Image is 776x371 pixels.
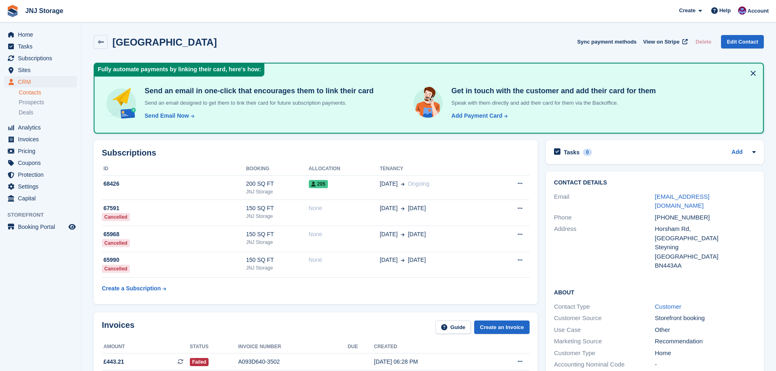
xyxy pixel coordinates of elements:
[451,112,502,120] div: Add Payment Card
[19,109,33,116] span: Deals
[190,358,209,366] span: Failed
[554,180,756,186] h2: Contact Details
[102,213,130,221] div: Cancelled
[246,213,309,220] div: JNJ Storage
[18,169,67,180] span: Protection
[655,349,756,358] div: Home
[435,321,471,334] a: Guide
[4,157,77,169] a: menu
[655,337,756,346] div: Recommendation
[374,340,486,353] th: Created
[554,302,655,312] div: Contact Type
[474,321,530,334] a: Create an Invoice
[554,325,655,335] div: Use Case
[380,162,491,176] th: Tenancy
[190,340,238,353] th: Status
[655,213,756,222] div: [PHONE_NUMBER]
[554,288,756,296] h2: About
[102,162,246,176] th: ID
[554,337,655,346] div: Marketing Source
[679,7,695,15] span: Create
[112,37,217,48] h2: [GEOGRAPHIC_DATA]
[554,224,655,270] div: Address
[141,99,374,107] p: Send an email designed to get them to link their card for future subscription payments.
[4,193,77,204] a: menu
[22,4,66,18] a: JNJ Storage
[719,7,731,15] span: Help
[102,265,130,273] div: Cancelled
[655,193,710,209] a: [EMAIL_ADDRESS][DOMAIN_NAME]
[309,256,380,264] div: None
[309,230,380,239] div: None
[141,86,374,96] h4: Send an email in one-click that encourages them to link their card
[640,35,689,48] a: View on Stripe
[655,224,756,243] div: Horsham Rd, [GEOGRAPHIC_DATA]
[19,89,77,97] a: Contacts
[721,35,764,48] a: Edit Contact
[18,41,67,52] span: Tasks
[554,360,655,369] div: Accounting Nominal Code
[554,314,655,323] div: Customer Source
[246,180,309,188] div: 200 SQ FT
[655,314,756,323] div: Storefront booking
[102,340,190,353] th: Amount
[4,122,77,133] a: menu
[309,204,380,213] div: None
[747,7,769,15] span: Account
[448,112,508,120] a: Add Payment Card
[692,35,714,48] button: Delete
[19,98,77,107] a: Prospects
[4,145,77,157] a: menu
[102,148,530,158] h2: Subscriptions
[411,86,445,120] img: get-in-touch-e3e95b6451f4e49772a6039d3abdde126589d6f45a760754adfa51be33bf0f70.svg
[246,230,309,239] div: 150 SQ FT
[309,162,380,176] th: Allocation
[732,148,743,157] a: Add
[19,99,44,106] span: Prospects
[18,64,67,76] span: Sites
[564,149,580,156] h2: Tasks
[238,358,348,366] div: A093D640-3502
[577,35,637,48] button: Sync payment methods
[347,340,374,353] th: Due
[19,108,77,117] a: Deals
[18,221,67,233] span: Booking Portal
[238,340,348,353] th: Invoice number
[18,157,67,169] span: Coupons
[246,256,309,264] div: 150 SQ FT
[103,358,124,366] span: £443.21
[4,29,77,40] a: menu
[4,134,77,145] a: menu
[643,38,679,46] span: View on Stripe
[583,149,592,156] div: 0
[18,145,67,157] span: Pricing
[246,264,309,272] div: JNJ Storage
[246,239,309,246] div: JNJ Storage
[4,169,77,180] a: menu
[246,162,309,176] th: Booking
[246,188,309,195] div: JNJ Storage
[655,252,756,261] div: [GEOGRAPHIC_DATA]
[655,243,756,252] div: Steyning
[655,261,756,270] div: BN443AA
[554,213,655,222] div: Phone
[18,76,67,88] span: CRM
[380,180,398,188] span: [DATE]
[102,284,161,293] div: Create a Subscription
[738,7,746,15] img: Jonathan Scrase
[374,358,486,366] div: [DATE] 06:28 PM
[67,222,77,232] a: Preview store
[18,134,67,145] span: Invoices
[102,204,246,213] div: 67591
[408,230,426,239] span: [DATE]
[18,29,67,40] span: Home
[380,204,398,213] span: [DATE]
[102,256,246,264] div: 65990
[554,192,655,211] div: Email
[4,221,77,233] a: menu
[380,256,398,264] span: [DATE]
[655,325,756,335] div: Other
[4,76,77,88] a: menu
[102,321,134,334] h2: Invoices
[18,181,67,192] span: Settings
